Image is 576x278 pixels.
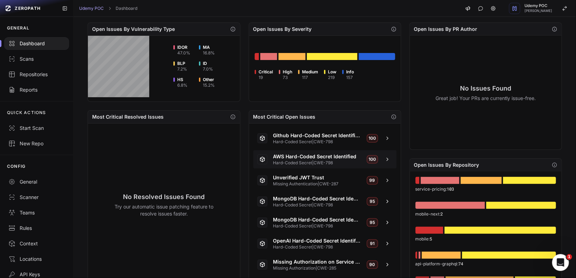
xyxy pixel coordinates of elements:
span: High [283,69,293,75]
div: 47.0 % [178,50,191,56]
a: Missing Authorization on Service Token Missing Authorization|CWE-285 90 [253,256,397,274]
span: 90 [367,260,378,269]
span: Hard-Coded Secret | CWE-798 [273,139,361,145]
div: Go to issues list [421,177,459,184]
span: OpenAI Hard-Coded Secret Identified [273,237,361,244]
svg: chevron right, [107,6,112,11]
span: Hard-Coded Secret | CWE-798 [273,160,361,166]
span: MongoDB Hard-Coded Secret Identified [273,195,361,202]
span: 99 [367,176,378,185]
span: Hard-Coded Secret | CWE-798 [273,202,361,208]
div: General [8,178,65,185]
a: Unverified JWT Trust Missing Authentication|CWE-287 99 [253,171,397,190]
iframe: Intercom live chat [552,254,569,271]
span: 5 [430,236,432,241]
p: QUICK ACTIONS [7,110,46,115]
span: 1 [567,254,572,260]
div: 15.2 % [203,82,215,88]
div: Go to issues list [462,252,556,259]
a: Github Hard-Coded Secret Identified Hard-Coded Secret|CWE-798 100 [253,129,397,147]
span: [PERSON_NAME] [524,9,552,13]
div: 7.0 % [203,66,213,72]
span: Critical [259,69,273,75]
span: 74 [459,261,464,266]
div: Locations [8,256,65,263]
div: 157 [347,75,354,80]
p: Great job! Your PRs are currently issue-free. [436,95,536,102]
span: 100 [367,155,378,164]
div: Reports [8,86,65,93]
nav: breadcrumb [79,6,137,11]
span: 2 [441,211,443,217]
div: 19 [259,75,273,80]
div: Go to issues list [445,227,556,234]
span: Missing Authentication | CWE-287 [273,181,361,187]
div: Go to issues list [416,202,485,209]
div: Dashboard [8,40,65,47]
div: Go to issues list [486,202,556,209]
span: Udemy POC [524,4,552,8]
div: Go to issues list [416,227,443,234]
div: 16.8 % [203,50,215,56]
h3: No Issues Found [436,84,536,93]
div: 219 [328,75,337,80]
span: AWS Hard-Coded Secret Identified [273,153,361,160]
span: 91 [367,239,378,248]
div: Go to issues list [307,53,357,60]
span: ZEROPATH [15,6,41,11]
div: Teams [8,209,65,216]
div: 6.8 % [178,82,188,88]
span: Low [328,69,337,75]
span: Unverified JWT Trust [273,174,361,181]
p: CONFIG [7,164,26,169]
div: Go to issues list [416,177,419,184]
span: Missing Authorization on Service Token [273,258,361,265]
a: MongoDB Hard-Coded Secret Identified Hard-Coded Secret|CWE-798 95 [253,192,397,211]
div: Go to issues list [260,53,277,60]
div: Go to issues list [416,252,417,259]
span: Other [203,77,215,82]
span: 103 [447,186,454,192]
span: Missing Authorization | CWE-285 [273,265,361,271]
div: Go to issues list [419,252,420,259]
a: MongoDB Hard-Coded Secret Identified Hard-Coded Secret|CWE-798 95 [253,213,397,232]
a: ZEROPATH [3,3,56,14]
div: Start Scan [8,125,65,132]
h2: Open Issues By Severity [253,26,312,33]
span: 100 [367,134,378,143]
div: 7.2 % [178,66,187,72]
div: Go to issues list [255,53,259,60]
div: mobile-next : [416,211,556,217]
h2: Open Issues By Repository [414,161,479,168]
span: BLP [178,61,187,66]
h2: Open Issues By PR Author [414,26,478,33]
span: MongoDB Hard-Coded Secret Identified [273,216,361,223]
div: API Keys [8,271,65,278]
a: Udemy POC [79,6,104,11]
div: Go to issues list [359,53,395,60]
h2: Most Critical Open Issues [253,113,316,120]
div: Go to issues list [503,177,556,184]
h2: Open Issues By Vulnerability Type [92,26,175,33]
div: Go to issues list [461,177,502,184]
a: AWS Hard-Coded Secret Identified Hard-Coded Secret|CWE-798 100 [253,150,397,168]
span: HS [178,77,188,82]
div: Go to issues list [279,53,306,60]
div: Scanner [8,194,65,201]
div: 117 [302,75,318,80]
p: Try our automatic issue patching feature to resolve issues faster. [109,203,219,217]
span: Github Hard-Coded Secret Identified [273,132,361,139]
a: OpenAI Hard-Coded Secret Identified Hard-Coded Secret|CWE-798 91 [253,234,397,253]
div: service-pricing : [416,186,556,192]
span: IDOR [178,45,191,50]
span: Hard-Coded Secret | CWE-798 [273,244,361,250]
a: Dashboard [116,6,137,11]
h2: Most Critical Resolved Issues [92,113,164,120]
span: 95 [367,197,378,206]
div: Rules [8,225,65,232]
span: ID [203,61,213,66]
div: New Repo [8,140,65,147]
span: Hard-Coded Secret | CWE-798 [273,223,361,229]
span: MA [203,45,215,50]
div: Go to issues list [422,252,460,259]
